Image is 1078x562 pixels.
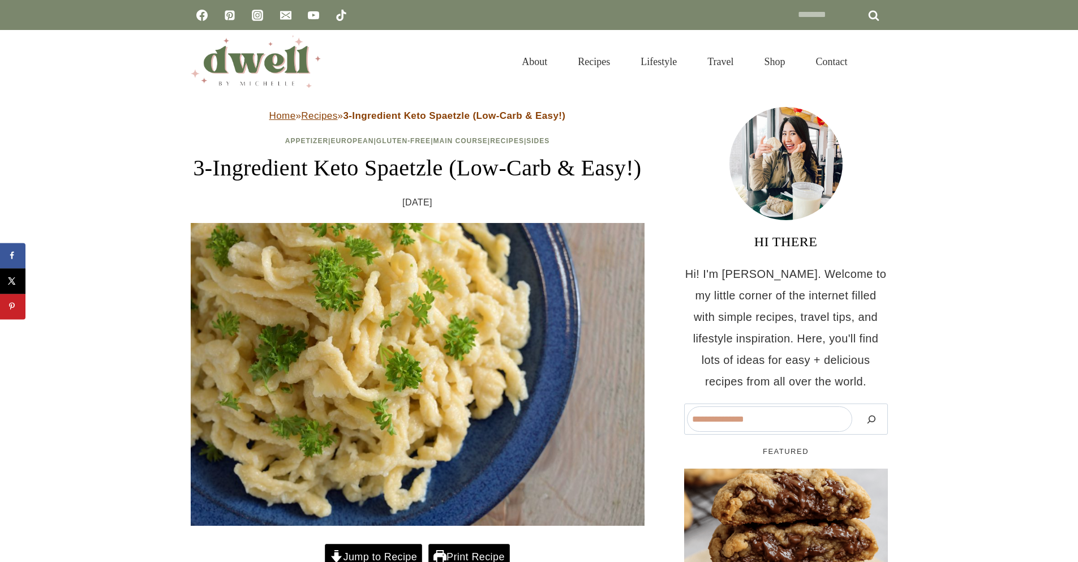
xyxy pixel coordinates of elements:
[343,110,565,121] strong: 3-Ingredient Keto Spaetzle (Low-Carb & Easy!)
[274,4,297,27] a: Email
[869,52,888,71] button: View Search Form
[269,110,566,121] span: » »
[191,4,213,27] a: Facebook
[858,406,885,432] button: Search
[506,42,562,81] a: About
[684,263,888,392] p: Hi! I'm [PERSON_NAME]. Welcome to my little corner of the internet filled with simple recipes, tr...
[302,4,325,27] a: YouTube
[191,36,321,88] img: DWELL by michelle
[246,4,269,27] a: Instagram
[269,110,296,121] a: Home
[330,137,373,145] a: European
[285,137,550,145] span: | | | | |
[749,42,800,81] a: Shop
[301,110,337,121] a: Recipes
[692,42,749,81] a: Travel
[684,231,888,252] h3: HI THERE
[562,42,625,81] a: Recipes
[402,194,432,211] time: [DATE]
[330,4,353,27] a: TikTok
[376,137,431,145] a: Gluten-Free
[191,223,645,526] img: plate of keto spaetzle noodles
[433,137,488,145] a: Main Course
[218,4,241,27] a: Pinterest
[490,137,524,145] a: Recipes
[506,42,862,81] nav: Primary Navigation
[191,151,645,185] h1: 3-Ingredient Keto Spaetzle (Low-Carb & Easy!)
[625,42,692,81] a: Lifestyle
[285,137,328,145] a: Appetizer
[684,446,888,457] h5: FEATURED
[526,137,549,145] a: Sides
[801,42,863,81] a: Contact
